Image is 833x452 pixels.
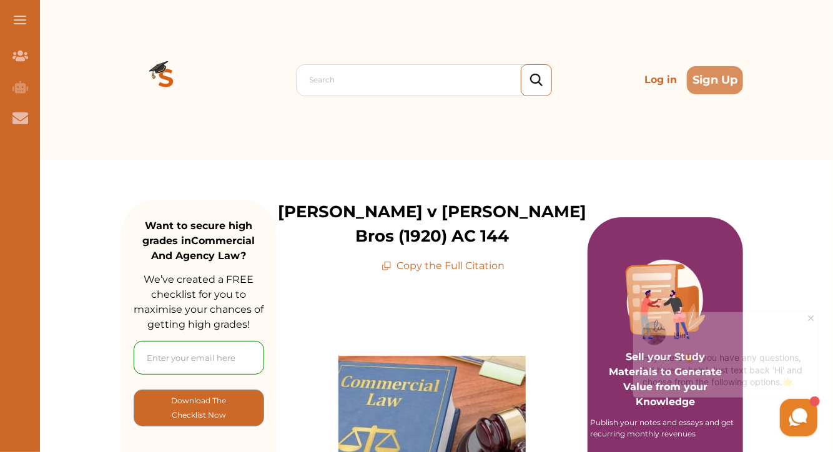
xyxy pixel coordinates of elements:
p: [PERSON_NAME] v [PERSON_NAME] Bros (1920) AC 144 [277,200,588,248]
p: Sell your Study Materials to Generate Value from your Knowledge [600,315,731,410]
p: Download The Checklist Now [159,393,239,423]
iframe: HelpCrunch [630,304,821,440]
p: Log in [639,67,682,92]
input: Enter your email here [134,341,264,375]
img: Logo [121,35,211,125]
img: Purple card image [626,260,706,340]
img: search_icon [530,74,543,87]
span: We’ve created a FREE checklist for you to maximise your chances of getting high grades! [134,273,264,330]
strong: Want to secure high grades in Commercial And Agency Law ? [143,220,255,262]
button: Sign Up [687,66,743,94]
p: Copy the Full Citation [382,258,505,273]
div: Publish your notes and essays and get recurring monthly revenues [591,417,741,440]
button: [object Object] [134,390,264,426]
